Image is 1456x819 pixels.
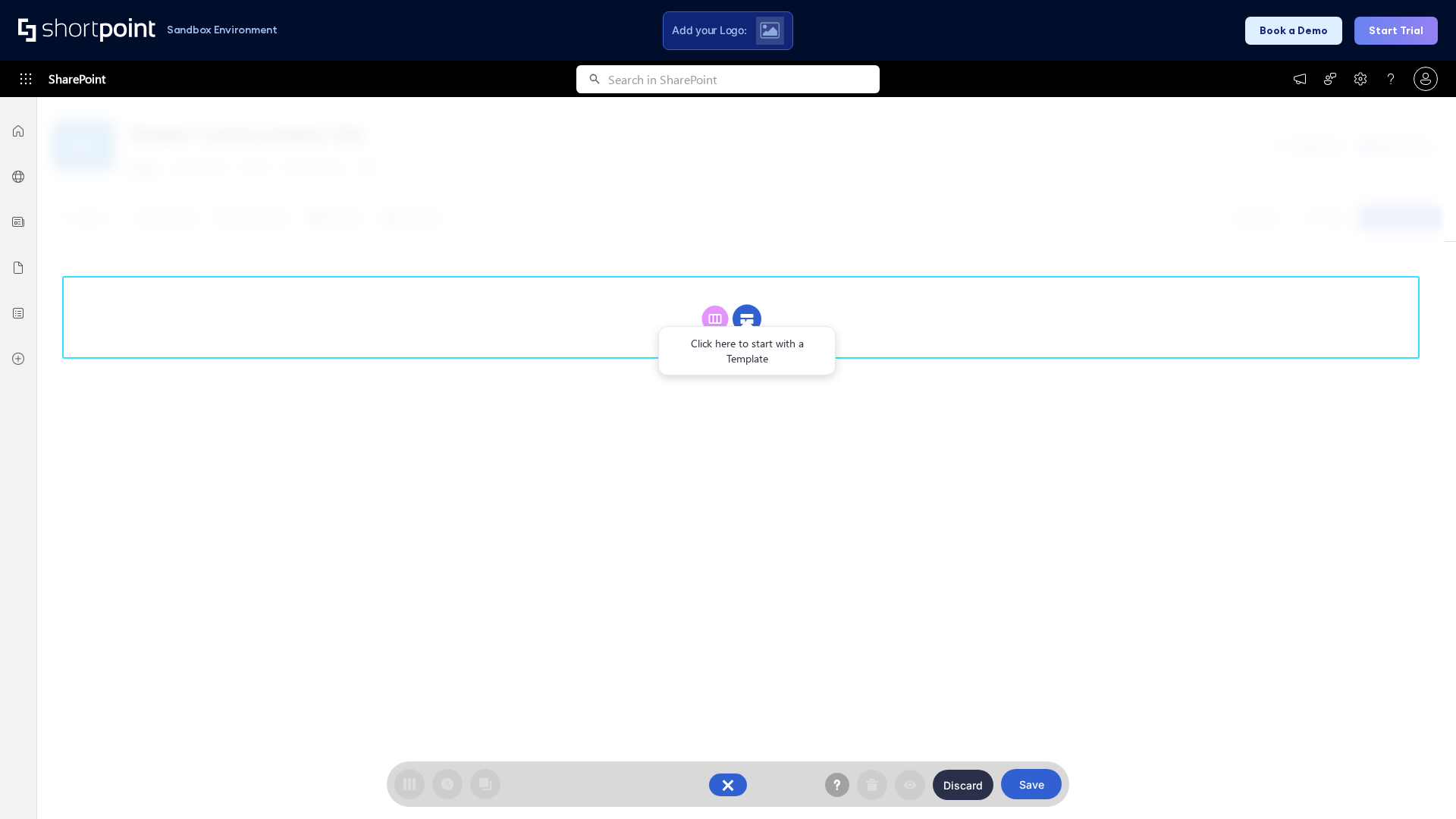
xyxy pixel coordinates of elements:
[167,26,278,34] h1: Sandbox Environment
[608,65,880,93] input: Search in SharePoint
[672,24,746,37] span: Add your Logo:
[1001,769,1062,799] button: Save
[49,61,105,97] span: SharePoint
[933,770,993,800] button: Discard
[760,22,780,39] img: Upload logo
[1245,17,1342,45] button: Book a Demo
[1354,17,1438,45] button: Start Trial
[1183,643,1456,819] iframe: Chat Widget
